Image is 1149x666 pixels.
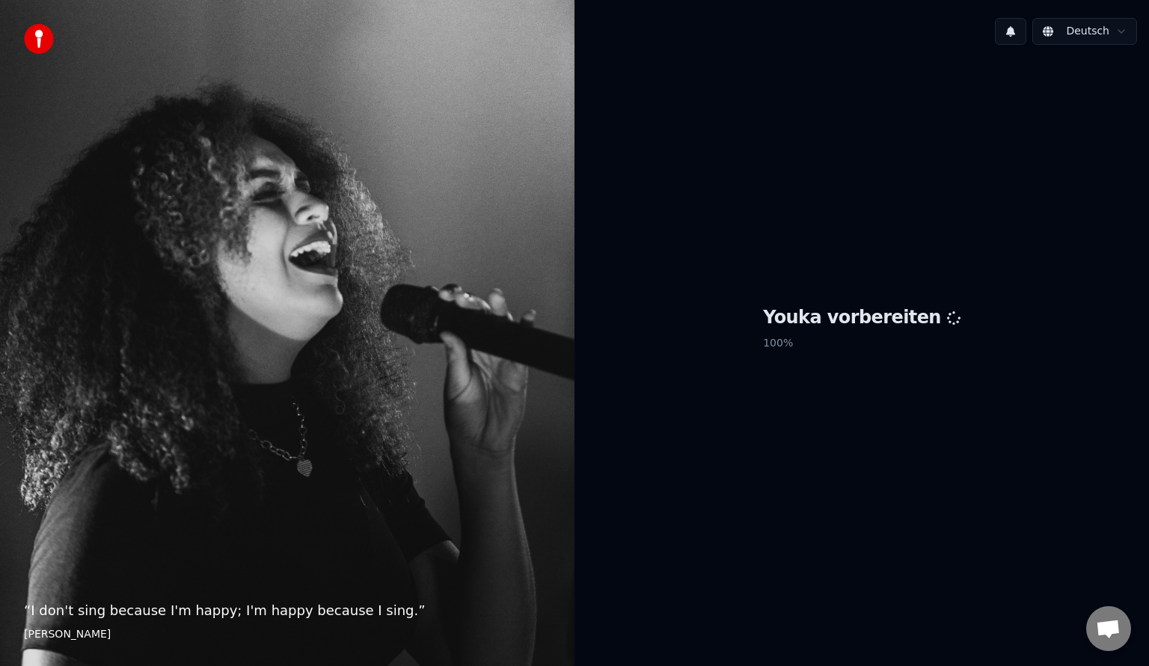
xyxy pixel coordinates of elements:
h1: Youka vorbereiten [763,306,960,330]
footer: [PERSON_NAME] [24,627,551,642]
p: 100 % [763,330,960,357]
img: youka [24,24,54,54]
p: “ I don't sing because I'm happy; I'm happy because I sing. ” [24,600,551,621]
div: Chat öffnen [1086,606,1131,651]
